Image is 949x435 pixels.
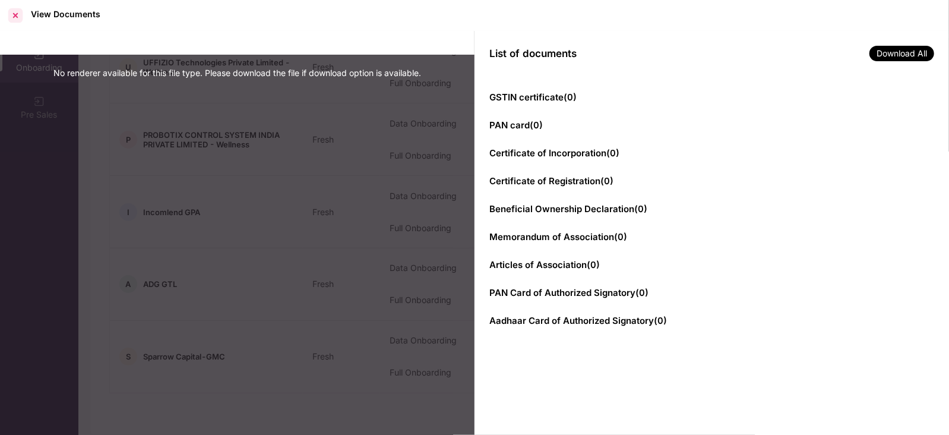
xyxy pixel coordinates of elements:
[31,9,100,19] div: View Documents
[489,175,613,187] span: Certificate of Registration ( 0 )
[489,231,627,242] span: Memorandum of Association ( 0 )
[489,315,667,326] span: Aadhaar Card of Authorized Signatory ( 0 )
[489,259,600,270] span: Articles of Association ( 0 )
[489,119,543,131] span: PAN card ( 0 )
[489,287,649,298] span: PAN Card of Authorized Signatory ( 0 )
[53,67,421,80] p: No renderer available for this file type. Please download the file if download option is available.
[489,92,577,103] span: GSTIN certificate ( 0 )
[489,147,619,159] span: Certificate of Incorporation ( 0 )
[869,46,934,61] span: Download All
[489,203,647,215] span: Beneficial Ownership Declaration ( 0 )
[489,48,577,59] span: List of documents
